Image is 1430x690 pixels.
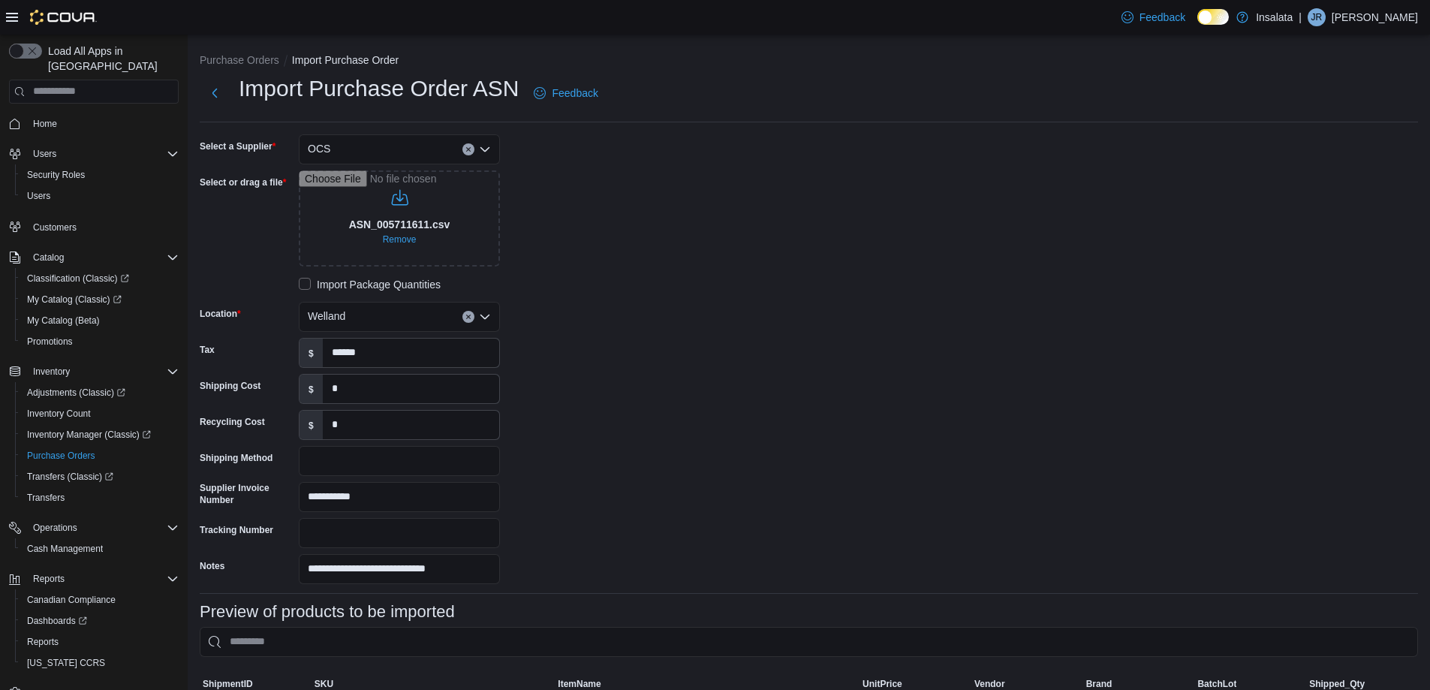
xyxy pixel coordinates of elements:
a: Cash Management [21,540,109,558]
h1: Import Purchase Order ASN [239,74,519,104]
button: Users [3,143,185,164]
span: OCS [308,140,330,158]
span: UnitPrice [863,678,902,690]
span: Canadian Compliance [21,591,179,609]
span: Home [27,114,179,133]
span: Remove [383,234,417,246]
button: Operations [3,517,185,538]
a: Adjustments (Classic) [15,382,185,403]
span: Users [27,190,50,202]
button: Users [15,185,185,206]
a: Transfers [21,489,71,507]
span: Customers [33,221,77,234]
span: Purchase Orders [27,450,95,462]
span: Operations [27,519,179,537]
button: Import Purchase Order [292,54,399,66]
span: Dashboards [27,615,87,627]
a: Classification (Classic) [15,268,185,289]
span: Classification (Classic) [27,273,129,285]
a: Inventory Manager (Classic) [15,424,185,445]
span: Load All Apps in [GEOGRAPHIC_DATA] [42,44,179,74]
span: Purchase Orders [21,447,179,465]
span: Reports [21,633,179,651]
p: Insalata [1256,8,1293,26]
span: Users [21,187,179,205]
label: $ [300,411,323,439]
a: Adjustments (Classic) [21,384,131,402]
span: Reports [33,573,65,585]
button: Catalog [27,249,70,267]
button: Open list of options [479,311,491,323]
a: Home [27,115,63,133]
button: Reports [3,568,185,589]
a: [US_STATE] CCRS [21,654,111,672]
span: [US_STATE] CCRS [27,657,105,669]
span: Promotions [21,333,179,351]
a: Inventory Manager (Classic) [21,426,157,444]
label: Select or drag a file [200,176,286,188]
label: Location [200,308,241,320]
span: Inventory [33,366,70,378]
a: Canadian Compliance [21,591,122,609]
span: Security Roles [27,169,85,181]
span: Home [33,118,57,130]
button: Purchase Orders [15,445,185,466]
input: This is a search bar. As you type, the results lower in the page will automatically filter. [200,627,1418,657]
button: Inventory Count [15,403,185,424]
a: Classification (Classic) [21,270,135,288]
label: $ [300,339,323,367]
span: Users [27,145,179,163]
button: Transfers [15,487,185,508]
input: Use aria labels when no actual label is in use [299,170,500,267]
label: Import Package Quantities [299,276,441,294]
button: Canadian Compliance [15,589,185,610]
span: Catalog [33,252,64,264]
button: Open list of options [479,143,491,155]
span: Feedback [552,86,598,101]
button: Reports [15,631,185,652]
a: Dashboards [15,610,185,631]
span: My Catalog (Beta) [27,315,100,327]
a: Transfers (Classic) [15,466,185,487]
button: Security Roles [15,164,185,185]
label: Shipping Method [200,452,272,464]
button: Operations [27,519,83,537]
span: Transfers (Classic) [27,471,113,483]
span: Users [33,148,56,160]
button: Catalog [3,247,185,268]
a: My Catalog (Beta) [21,312,106,330]
span: Inventory Manager (Classic) [21,426,179,444]
a: Users [21,187,56,205]
button: Next [200,78,230,108]
button: Promotions [15,331,185,352]
label: Supplier Invoice Number [200,482,293,506]
span: Reports [27,636,59,648]
label: Select a Supplier [200,140,275,152]
span: BatchLot [1197,678,1236,690]
span: Adjustments (Classic) [27,387,125,399]
nav: An example of EuiBreadcrumbs [200,53,1418,71]
h3: Preview of products to be imported [200,603,455,621]
span: Catalog [27,249,179,267]
span: Dark Mode [1197,25,1198,26]
a: Purchase Orders [21,447,101,465]
label: $ [300,375,323,403]
a: Promotions [21,333,79,351]
span: Feedback [1139,10,1185,25]
button: Inventory [27,363,76,381]
span: Promotions [27,336,73,348]
label: Tax [200,344,215,356]
span: Welland [308,307,345,325]
button: Clear input [462,143,474,155]
span: Inventory Manager (Classic) [27,429,151,441]
label: Tracking Number [200,524,273,536]
label: Notes [200,560,224,572]
span: Cash Management [27,543,103,555]
a: My Catalog (Classic) [15,289,185,310]
span: Inventory Count [21,405,179,423]
span: Operations [33,522,77,534]
button: Reports [27,570,71,588]
span: Brand [1086,678,1112,690]
a: Dashboards [21,612,93,630]
span: My Catalog (Classic) [27,294,122,306]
